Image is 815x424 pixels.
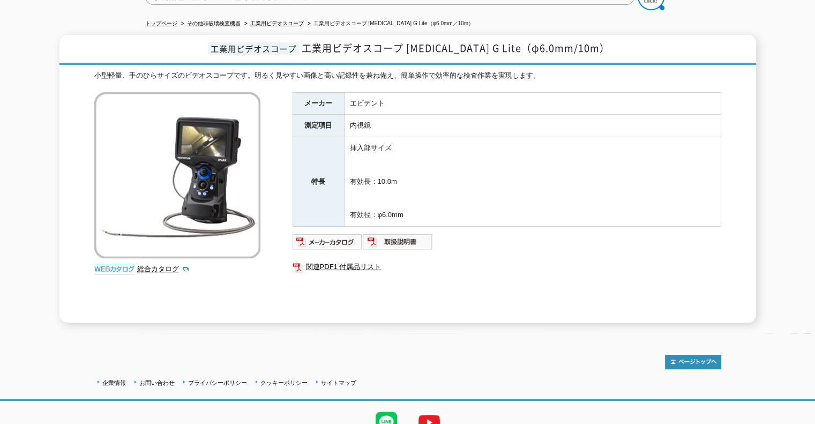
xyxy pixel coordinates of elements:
img: トップページへ [665,355,721,369]
span: 工業用ビデオスコープ [208,42,299,55]
td: 内視鏡 [344,115,721,137]
a: プライバシーポリシー [188,380,247,386]
img: メーカーカタログ [293,233,363,250]
div: 小型軽量、手のひらサイズのビデオスコープです。明るく見やすい画像と高い記録性を兼ね備え、簡単操作で効率的な検査作業を実現します。 [94,70,721,81]
a: サイトマップ [321,380,356,386]
a: 取扱説明書 [363,240,433,248]
th: 測定項目 [293,115,344,137]
td: 挿入部サイズ 有効長：10.0m 有効径：φ6.0mm [344,137,721,227]
a: クッキーポリシー [260,380,308,386]
img: 工業用ビデオスコープ IPLEX G Lite（φ6.0mm／10m） [94,92,260,258]
a: お問い合わせ [139,380,175,386]
td: エビデント [344,92,721,115]
a: 関連PDF1 付属品リスト [293,260,721,274]
a: トップページ [145,20,177,26]
a: 工業用ビデオスコープ [250,20,304,26]
th: メーカー [293,92,344,115]
span: 工業用ビデオスコープ [MEDICAL_DATA] G Lite（φ6.0mm/10m） [302,41,610,55]
img: 取扱説明書 [363,233,433,250]
img: webカタログ [94,264,134,274]
th: 特長 [293,137,344,227]
a: その他非破壊検査機器 [187,20,241,26]
a: メーカーカタログ [293,240,363,248]
li: 工業用ビデオスコープ [MEDICAL_DATA] G Lite（φ6.0mm／10m） [305,18,474,29]
a: 企業情報 [102,380,126,386]
a: 総合カタログ [137,265,190,273]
